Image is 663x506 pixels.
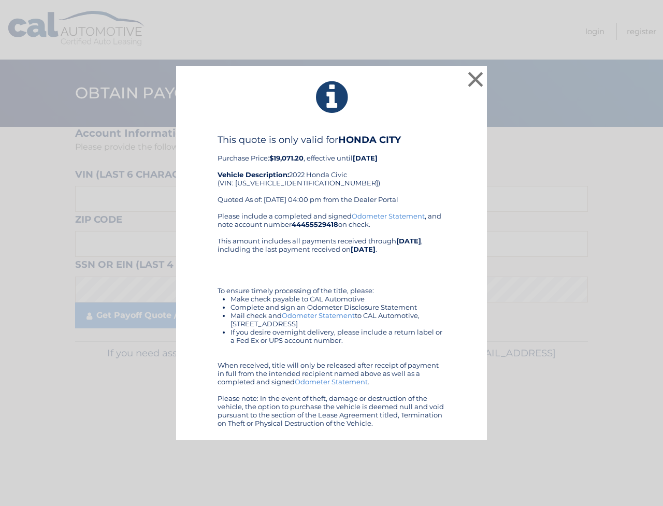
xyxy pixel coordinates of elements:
li: If you desire overnight delivery, please include a return label or a Fed Ex or UPS account number. [230,328,445,344]
a: Odometer Statement [352,212,425,220]
b: $19,071.20 [269,154,304,162]
div: Purchase Price: , effective until 2022 Honda Civic (VIN: [US_VEHICLE_IDENTIFICATION_NUMBER]) Quot... [218,134,445,212]
strong: Vehicle Description: [218,170,289,179]
li: Make check payable to CAL Automotive [230,295,445,303]
b: [DATE] [396,237,421,245]
li: Complete and sign an Odometer Disclosure Statement [230,303,445,311]
a: Odometer Statement [282,311,355,320]
b: [DATE] [353,154,378,162]
div: Please include a completed and signed , and note account number on check. This amount includes al... [218,212,445,427]
li: Mail check and to CAL Automotive, [STREET_ADDRESS] [230,311,445,328]
h4: This quote is only valid for [218,134,445,146]
button: × [465,69,486,90]
b: [DATE] [351,245,376,253]
b: 44455529418 [292,220,338,228]
a: Odometer Statement [295,378,368,386]
b: HONDA CITY [338,134,401,146]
